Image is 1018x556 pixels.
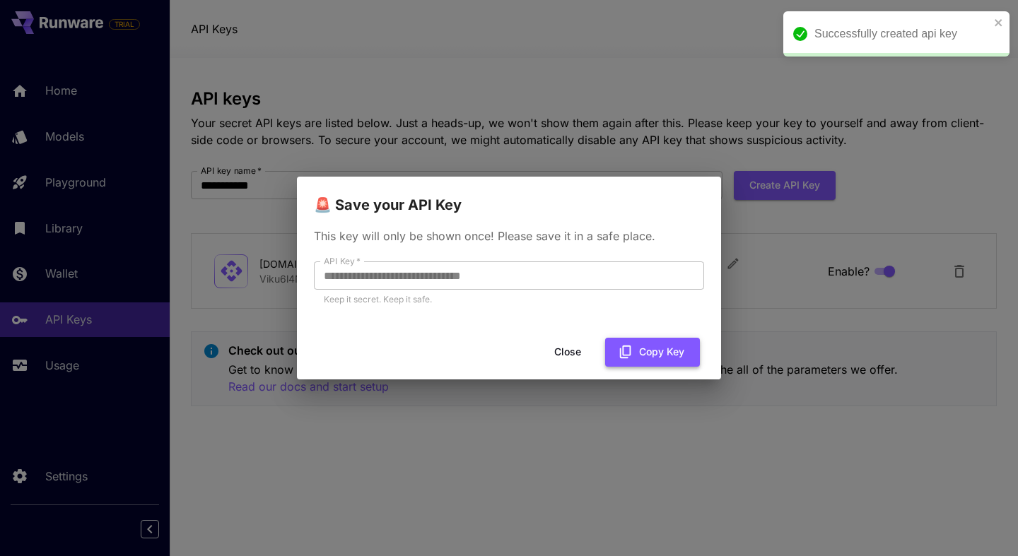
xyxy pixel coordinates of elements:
p: Keep it secret. Keep it safe. [324,292,694,307]
button: Close [536,338,599,367]
h2: 🚨 Save your API Key [297,177,721,216]
p: This key will only be shown once! Please save it in a safe place. [314,227,704,244]
button: Copy Key [605,338,700,367]
button: close [994,17,1004,28]
label: API Key [324,255,361,267]
div: Successfully created api key [814,25,990,42]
